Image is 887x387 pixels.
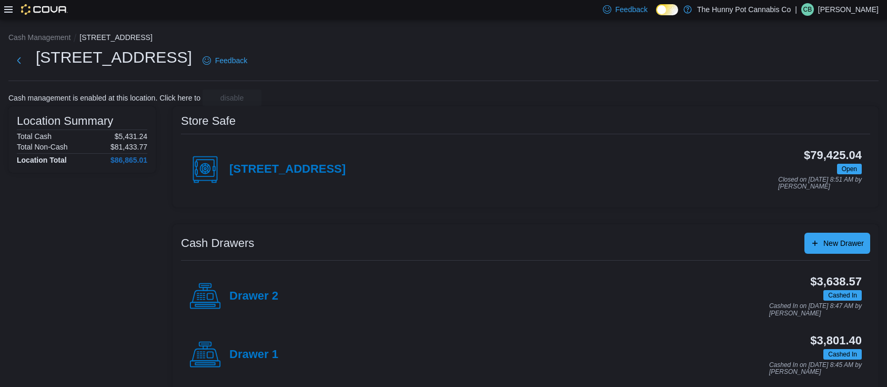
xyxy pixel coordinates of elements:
[769,303,862,317] p: Cashed In on [DATE] 8:47 AM by [PERSON_NAME]
[656,15,657,16] span: Dark Mode
[8,94,200,102] p: Cash management is enabled at this location. Click here to
[17,132,52,141] h6: Total Cash
[804,149,862,162] h3: $79,425.04
[8,32,879,45] nav: An example of EuiBreadcrumbs
[823,238,864,249] span: New Drawer
[79,33,152,42] button: [STREET_ADDRESS]
[828,350,857,359] span: Cashed In
[110,143,147,151] p: $81,433.77
[616,4,648,15] span: Feedback
[229,348,278,362] h4: Drawer 1
[803,3,812,16] span: CB
[8,33,70,42] button: Cash Management
[215,55,247,66] span: Feedback
[778,176,862,191] p: Closed on [DATE] 8:51 AM by [PERSON_NAME]
[115,132,147,141] p: $5,431.24
[203,90,261,106] button: disable
[795,3,797,16] p: |
[8,50,29,71] button: Next
[198,50,251,71] a: Feedback
[229,163,346,176] h4: [STREET_ADDRESS]
[36,47,192,68] h1: [STREET_ADDRESS]
[181,237,254,250] h3: Cash Drawers
[801,3,814,16] div: Chelsea Biancaniello
[181,115,236,127] h3: Store Safe
[220,93,244,103] span: disable
[818,3,879,16] p: [PERSON_NAME]
[823,290,862,301] span: Cashed In
[837,164,862,174] span: Open
[229,290,278,303] h4: Drawer 2
[656,4,678,15] input: Dark Mode
[17,115,113,127] h3: Location Summary
[842,164,857,174] span: Open
[17,143,68,151] h6: Total Non-Cash
[804,233,870,254] button: New Drawer
[21,4,68,15] img: Cova
[828,291,857,300] span: Cashed In
[17,156,67,164] h4: Location Total
[810,275,862,288] h3: $3,638.57
[110,156,147,164] h4: $86,865.01
[823,349,862,360] span: Cashed In
[697,3,791,16] p: The Hunny Pot Cannabis Co
[769,362,862,376] p: Cashed In on [DATE] 8:45 AM by [PERSON_NAME]
[810,334,862,347] h3: $3,801.40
